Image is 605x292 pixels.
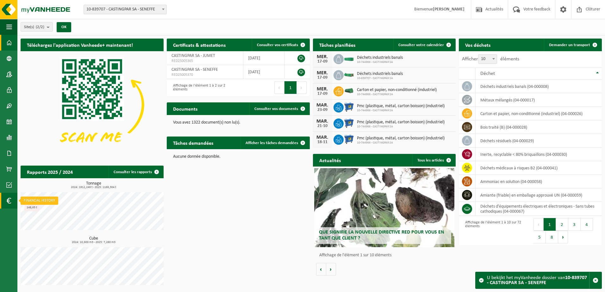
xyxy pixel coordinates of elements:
button: Vorige [316,263,326,276]
button: Volgende [326,263,336,276]
span: 10-744966 - CASTINGPAR SA [357,93,437,96]
td: bois traité (B) (04-000028) [476,120,602,134]
h3: Tonnage [24,181,164,189]
button: 2 [556,218,568,231]
span: Déchets industriels banals [357,71,403,76]
button: 1 [284,81,297,94]
h2: Tâches demandées [167,137,220,149]
div: U bekijkt het myVanheede dossier van [487,272,589,289]
h2: Rapports 2025 / 2024 [21,166,79,178]
h2: Actualités [313,154,347,166]
button: Next [558,231,568,243]
img: Download de VHEPlus App [21,51,164,158]
button: 1 [544,218,556,231]
p: Affichage de l'élément 1 sur 10 éléments [319,253,453,258]
button: 4 [581,218,593,231]
img: HK-XK-22-GN-00 [344,88,354,94]
a: Consulter les rapports [109,166,163,178]
button: 8 [546,231,558,243]
label: Afficher éléments [462,57,519,62]
span: RED25005365 [172,58,239,64]
button: 3 [568,218,581,231]
img: HK-XC-15-GN-00 [344,72,354,77]
td: carton et papier, non-conditionné (industriel) (04-000026) [476,107,602,120]
p: Vous avez 1322 document(s) non lu(s). [173,120,303,125]
img: WB-0660-HPE-BE-01 [344,101,354,112]
span: 2024: 10,600 m3 - 2025: 7,280 m3 [24,241,164,244]
span: CASTINGPAR SA - JUMET [172,53,215,58]
td: déchets industriels banals (04-000008) [476,80,602,93]
span: Pmc (plastique, métal, carton boisson) (industriel) [357,120,445,125]
td: inerte, recyclable < 80% briquaillons (04-000030) [476,148,602,161]
span: RED25005370 [172,72,239,77]
div: MAR. [316,119,329,124]
td: [DATE] [243,65,284,79]
h2: Téléchargez l'application Vanheede+ maintenant! [21,39,139,51]
img: WB-0660-HPE-BE-01 [344,134,354,144]
h2: Vos déchets [459,39,497,51]
span: 10-744966 - CASTINGPAR SA [357,125,445,129]
span: 10-744966 - CASTINGPAR SA [357,60,403,64]
button: Previous [274,81,284,94]
div: 148,65 t [25,204,39,211]
a: Afficher les tâches demandées [240,137,309,149]
span: 10-839707 - CASTINGPAR SA [357,76,403,80]
div: 17-09 [316,59,329,64]
div: MAR. [316,135,329,140]
a: Tous les articles [412,154,455,167]
span: Pmc (plastique, métal, carton boisson) (industriel) [357,136,445,141]
span: 10 [478,54,497,64]
button: Previous [533,218,544,231]
img: WB-0660-HPE-BE-01 [344,118,354,128]
td: [DATE] [243,51,284,65]
span: 2024: 1912,249 t - 2025: 1169,304 t [24,186,164,189]
span: CASTINGPAR SA - SENEFFE [172,67,218,72]
button: OK [57,22,71,32]
span: Site(s) [24,22,44,32]
strong: 10-839707 - CASTINGPAR SA - SENEFFE [487,275,587,285]
span: Déchet [480,71,495,76]
h2: Documents [167,102,204,115]
a: Consulter vos documents [249,102,309,115]
span: Déchets industriels banals [357,55,403,60]
h2: Certificats & attestations [167,39,232,51]
h2: Tâches planifiées [313,39,362,51]
td: déchets résiduels (04-000029) [476,134,602,148]
span: 10-839707 - CASTINGPAR SA - SENEFFE [84,5,167,14]
a: Consulter votre calendrier [393,39,455,51]
td: déchets d'équipements électriques et électroniques - Sans tubes cathodiques (04-000067) [476,202,602,216]
span: Pmc (plastique, métal, carton boisson) (industriel) [357,104,445,109]
div: 17-09 [316,92,329,96]
div: Affichage de l'élément 1 à 2 sur 2 éléments [170,81,235,94]
td: déchets médicaux à risques B2 (04-000041) [476,161,602,175]
div: MAR. [316,103,329,108]
button: 5 [533,231,546,243]
td: métaux mélangés (04-000017) [476,93,602,107]
div: 18-11 [316,140,329,144]
td: Ammoniac en solution (04-000058) [476,175,602,188]
span: 10-744966 - CASTINGPAR SA [357,141,445,145]
div: 17-09 [316,76,329,80]
span: 10-839707 - CASTINGPAR SA - SENEFFE [84,5,166,14]
span: Afficher les tâches demandées [246,141,298,145]
a: Que signifie la nouvelle directive RED pour vous en tant que client ? [314,168,454,247]
button: Site(s)(2/2) [21,22,53,32]
div: MER. [316,70,329,76]
div: Affichage de l'élément 1 à 10 sur 72 éléments [462,217,527,244]
strong: [PERSON_NAME] [433,7,465,12]
div: MER. [316,54,329,59]
span: 10 [478,55,497,64]
img: HK-XC-20-GN-00 [344,56,354,61]
button: Next [297,81,307,94]
p: Aucune donnée disponible. [173,155,303,159]
td: amiante (friable) en emballage approuvé UN (04-000059) [476,188,602,202]
span: Consulter vos certificats [257,43,298,47]
div: 21-10 [316,124,329,128]
a: Demander un transport [544,39,601,51]
span: 10-744966 - CASTINGPAR SA [357,109,445,113]
span: Consulter votre calendrier [398,43,444,47]
span: Demander un transport [549,43,590,47]
h3: Cube [24,236,164,244]
span: Carton et papier, non-conditionné (industriel) [357,88,437,93]
span: Que signifie la nouvelle directive RED pour vous en tant que client ? [319,230,444,241]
